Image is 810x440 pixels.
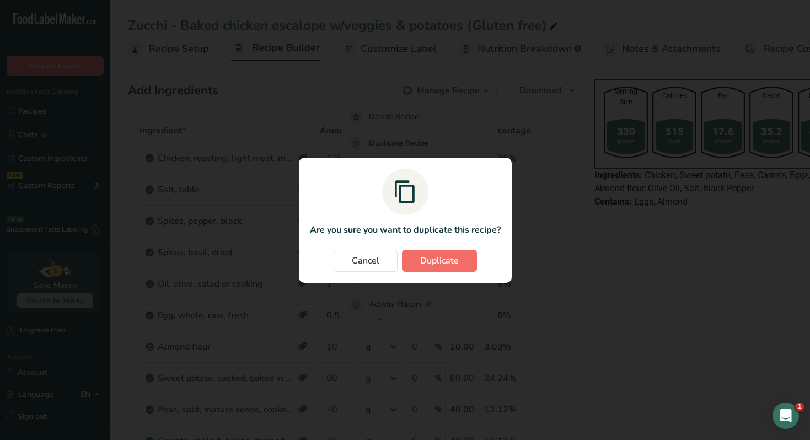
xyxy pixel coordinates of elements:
p: Are you sure you want to duplicate this recipe? [310,223,501,237]
button: Cancel [334,250,398,272]
span: Duplicate [420,254,459,267]
button: Duplicate [402,250,477,272]
span: 1 [795,403,804,411]
span: Cancel [352,254,379,267]
iframe: Intercom live chat [773,403,799,429]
